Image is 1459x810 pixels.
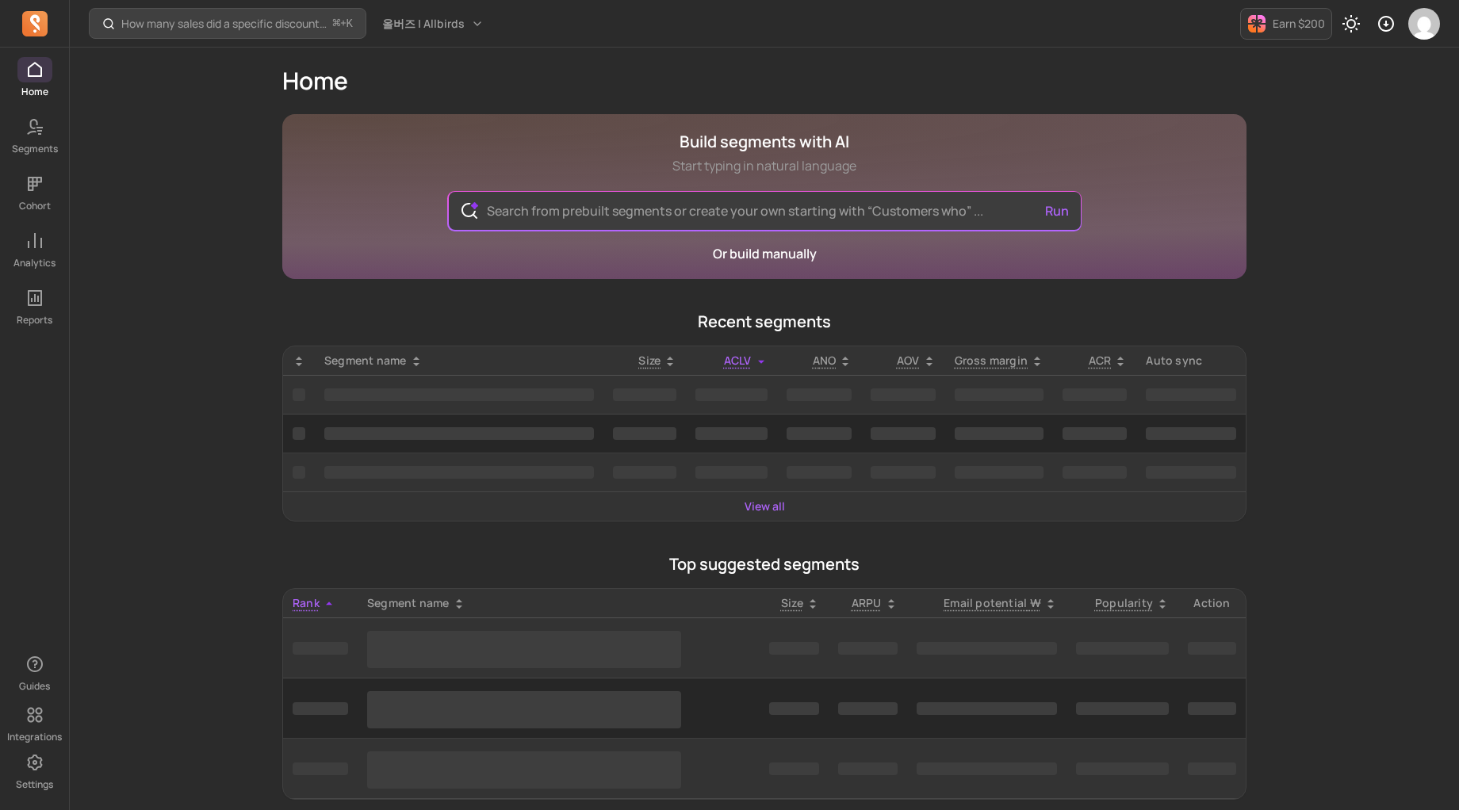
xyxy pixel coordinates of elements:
button: Run [1039,195,1075,227]
span: ANO [813,353,837,368]
input: Search from prebuilt segments or create your own starting with “Customers who” ... [474,192,1055,230]
button: How many sales did a specific discount code generate?⌘+K [89,8,366,39]
span: ‌ [955,427,1044,440]
p: Top suggested segments [282,553,1246,575]
span: ‌ [955,388,1044,401]
span: ‌ [293,762,348,775]
span: ‌ [695,466,767,479]
span: ‌ [1188,762,1236,775]
span: Rank [293,595,320,610]
a: View all [745,499,785,514]
div: Segment name [324,353,594,369]
p: Integrations [7,731,62,743]
p: ACR [1089,353,1112,369]
span: ‌ [293,702,348,715]
span: ‌ [769,642,819,655]
span: ‌ [955,466,1044,479]
span: ‌ [769,762,819,775]
p: Popularity [1095,595,1153,611]
span: ‌ [367,691,681,728]
button: Guides [17,648,52,696]
span: ‌ [1146,466,1236,479]
p: Cohort [19,200,51,212]
span: ‌ [293,388,305,401]
span: ‌ [1146,388,1236,401]
span: ‌ [293,427,305,440]
div: Segment name [367,595,750,611]
span: ‌ [613,388,676,401]
span: ‌ [871,466,935,479]
span: Size [781,595,803,610]
span: ‌ [293,466,305,479]
span: ‌ [769,702,819,715]
span: ‌ [917,702,1057,715]
p: Recent segments [282,311,1246,333]
h1: Home [282,67,1246,95]
p: Settings [16,778,53,791]
span: ‌ [871,388,935,401]
span: ‌ [1188,642,1236,655]
button: 올버즈 | Allbirds [373,10,493,38]
span: ‌ [695,388,767,401]
span: 올버즈 | Allbirds [382,16,465,32]
a: Or build manually [713,245,817,262]
button: Earn $200 [1240,8,1332,40]
span: ‌ [613,466,676,479]
span: ‌ [324,466,594,479]
span: ‌ [1063,427,1127,440]
span: + [333,15,353,32]
span: ‌ [1076,702,1169,715]
p: Guides [19,680,50,693]
span: ‌ [367,631,681,668]
span: ‌ [787,466,852,479]
span: ‌ [324,427,594,440]
div: Action [1188,595,1236,611]
p: Start typing in natural language [672,156,856,175]
span: ‌ [367,751,681,789]
span: ‌ [293,642,348,655]
span: ‌ [324,388,594,401]
span: Size [638,353,661,368]
span: ‌ [1063,466,1127,479]
span: ‌ [838,642,898,655]
span: ‌ [871,427,935,440]
p: Reports [17,314,52,327]
span: ‌ [695,427,767,440]
p: Gross margin [955,353,1028,369]
span: ‌ [1076,642,1169,655]
kbd: ⌘ [332,14,341,34]
span: ‌ [917,762,1057,775]
div: Auto sync [1146,353,1236,369]
h1: Build segments with AI [672,131,856,153]
kbd: K [347,17,353,30]
span: ‌ [1188,702,1236,715]
span: ‌ [1063,388,1127,401]
span: ‌ [917,642,1057,655]
span: ‌ [787,388,852,401]
p: ARPU [852,595,882,611]
p: How many sales did a specific discount code generate? [121,16,327,32]
span: ‌ [838,762,898,775]
span: ‌ [787,427,852,440]
span: ‌ [613,427,676,440]
p: Earn $200 [1273,16,1325,32]
span: ‌ [1076,762,1169,775]
p: Email potential ₩ [944,595,1041,611]
p: Segments [12,143,58,155]
span: ‌ [1146,427,1236,440]
p: Home [21,86,48,98]
span: ACLV [724,353,752,368]
img: avatar [1408,8,1440,40]
p: AOV [897,353,920,369]
button: Toggle dark mode [1335,8,1367,40]
p: Analytics [13,257,56,269]
span: ‌ [838,702,898,715]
